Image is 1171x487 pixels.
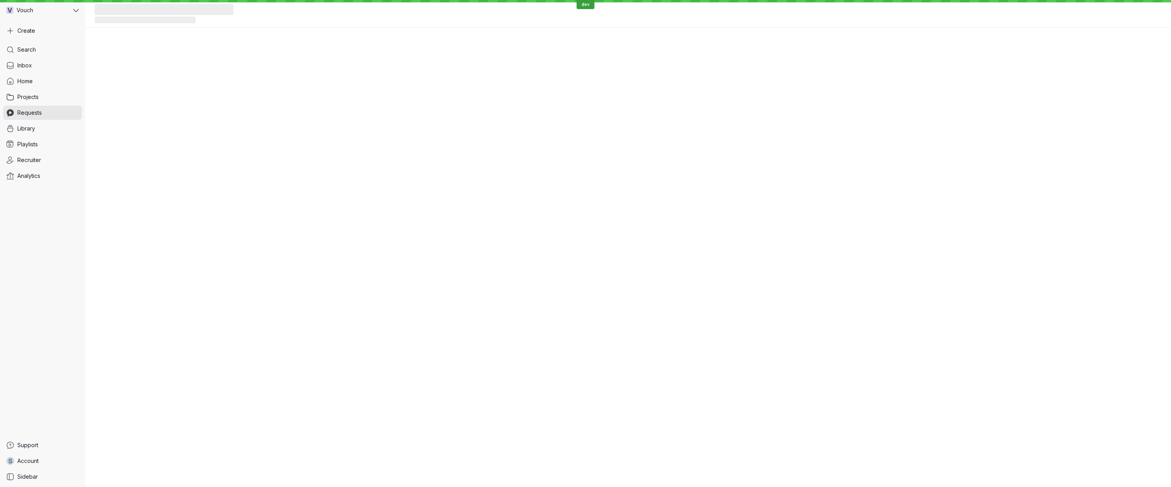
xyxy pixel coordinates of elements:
a: Home [3,74,82,88]
span: Search [17,46,36,54]
span: Vouch [17,6,33,14]
span: Playlists [17,140,38,148]
a: Playlists [3,137,82,151]
a: Analytics [3,169,82,183]
span: Home [17,77,33,85]
button: Create [3,24,82,38]
span: Create [17,27,35,35]
span: Account [17,457,39,465]
span: Inbox [17,62,32,69]
a: Library [3,121,82,136]
a: Support [3,438,82,452]
a: Search [3,43,82,57]
span: Sidebar [17,473,38,481]
span: V [7,6,12,14]
a: Sidebar [3,470,82,484]
a: SAccount [3,454,82,468]
span: Requests [17,109,42,117]
span: S [8,457,13,465]
span: Support [17,441,38,449]
span: Library [17,125,35,132]
a: Inbox [3,58,82,73]
a: Requests [3,106,82,120]
div: Vouch [3,3,71,17]
span: Analytics [17,172,40,180]
a: Projects [3,90,82,104]
button: VVouch [3,3,82,17]
span: Recruiter [17,156,41,164]
span: Projects [17,93,39,101]
a: Recruiter [3,153,82,167]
